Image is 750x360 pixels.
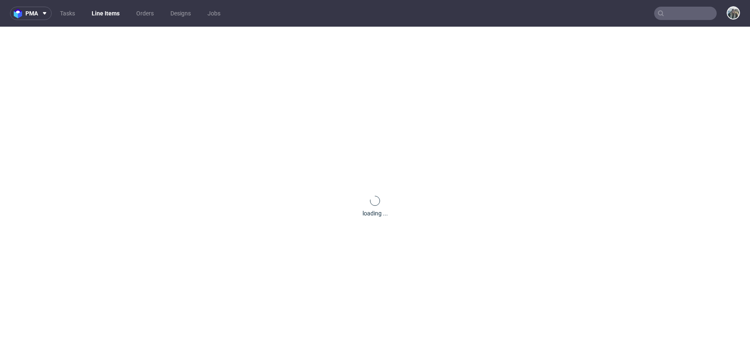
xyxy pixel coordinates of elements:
img: Zeniuk Magdalena [727,7,739,19]
a: Jobs [202,7,225,20]
span: pma [25,10,38,16]
a: Designs [165,7,196,20]
a: Tasks [55,7,80,20]
a: Line Items [87,7,125,20]
img: logo [14,9,25,18]
button: pma [10,7,52,20]
div: loading ... [362,209,388,217]
a: Orders [131,7,159,20]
